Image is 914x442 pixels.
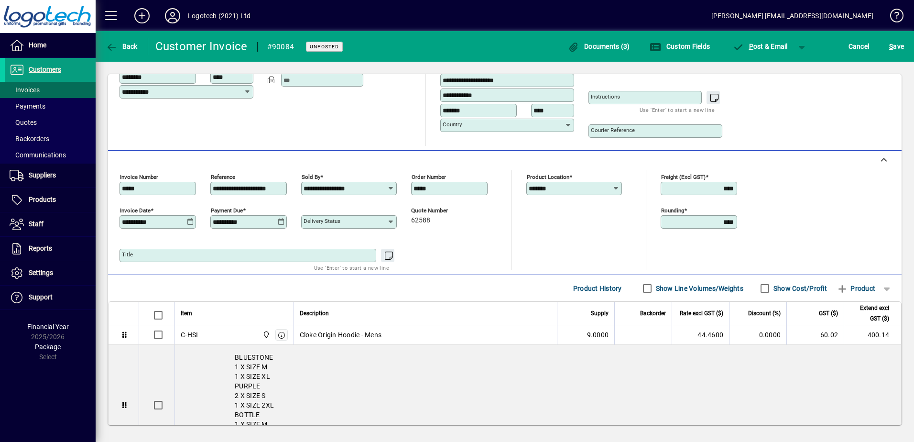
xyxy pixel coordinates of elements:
span: Invoices [10,86,40,94]
mat-hint: Use 'Enter' to start a new line [314,262,389,273]
a: Quotes [5,114,96,131]
span: Staff [29,220,44,228]
span: ost & Email [732,43,788,50]
mat-label: Delivery status [304,218,340,224]
span: Supply [591,308,609,319]
span: Cancel [849,39,870,54]
span: Back [106,43,138,50]
a: Suppliers [5,164,96,188]
button: Documents (3) [566,38,632,55]
span: Cloke Origin Hoodie - Mens [300,330,382,340]
span: Customers [29,66,61,73]
span: Financial Year [27,323,69,331]
mat-hint: Use 'Enter' to start a new line [640,104,715,115]
mat-label: Invoice number [120,174,158,180]
div: Customer Invoice [155,39,248,54]
mat-label: Order number [412,174,446,180]
span: Product History [573,281,622,296]
label: Show Line Volumes/Weights [654,284,743,293]
span: Products [29,196,56,203]
td: 400.14 [844,325,901,345]
div: 44.4600 [678,330,723,340]
mat-label: Reference [211,174,235,180]
mat-label: Courier Reference [591,127,635,133]
a: Invoices [5,82,96,98]
button: Product [832,280,880,297]
button: Add [127,7,157,24]
span: Unposted [310,44,339,50]
mat-label: Freight (excl GST) [661,174,706,180]
div: C-HSI [181,330,198,340]
span: Settings [29,269,53,276]
mat-label: Title [122,251,133,258]
mat-label: Instructions [591,93,620,100]
div: Logotech (2021) Ltd [188,8,250,23]
a: Home [5,33,96,57]
span: Backorders [10,135,49,143]
span: Custom Fields [650,43,710,50]
span: Description [300,308,329,319]
td: 0.0000 [729,325,786,345]
span: Home [29,41,46,49]
span: Quote number [411,208,468,214]
button: Product History [569,280,626,297]
span: Communications [10,151,66,159]
mat-label: Rounding [661,207,684,214]
div: #90084 [267,39,294,55]
mat-label: Country [443,121,462,128]
span: Suppliers [29,171,56,179]
button: Custom Fields [647,38,712,55]
span: Rate excl GST ($) [680,308,723,319]
td: 60.02 [786,325,844,345]
span: GST ($) [819,308,838,319]
mat-label: Payment due [211,207,243,214]
span: 62588 [411,217,430,224]
a: Support [5,286,96,309]
span: S [889,43,893,50]
span: Reports [29,244,52,252]
button: Back [103,38,140,55]
span: Discount (%) [748,308,781,319]
span: Item [181,308,192,319]
mat-label: Product location [527,174,569,180]
a: Staff [5,212,96,236]
span: Product [837,281,875,296]
a: Knowledge Base [883,2,902,33]
a: Payments [5,98,96,114]
span: Extend excl GST ($) [850,303,889,324]
a: Reports [5,237,96,261]
a: Communications [5,147,96,163]
button: Profile [157,7,188,24]
button: Save [887,38,906,55]
span: P [749,43,753,50]
a: Settings [5,261,96,285]
button: Post & Email [728,38,793,55]
a: Backorders [5,131,96,147]
a: Products [5,188,96,212]
mat-label: Invoice date [120,207,151,214]
span: Payments [10,102,45,110]
span: ave [889,39,904,54]
span: Quotes [10,119,37,126]
label: Show Cost/Profit [772,284,827,293]
button: Cancel [846,38,872,55]
app-page-header-button: Back [96,38,148,55]
span: Central [260,330,271,340]
span: Documents (3) [568,43,630,50]
div: [PERSON_NAME] [EMAIL_ADDRESS][DOMAIN_NAME] [711,8,873,23]
span: Support [29,293,53,301]
span: 9.0000 [587,330,609,340]
span: Package [35,343,61,351]
mat-label: Sold by [302,174,320,180]
span: Backorder [640,308,666,319]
